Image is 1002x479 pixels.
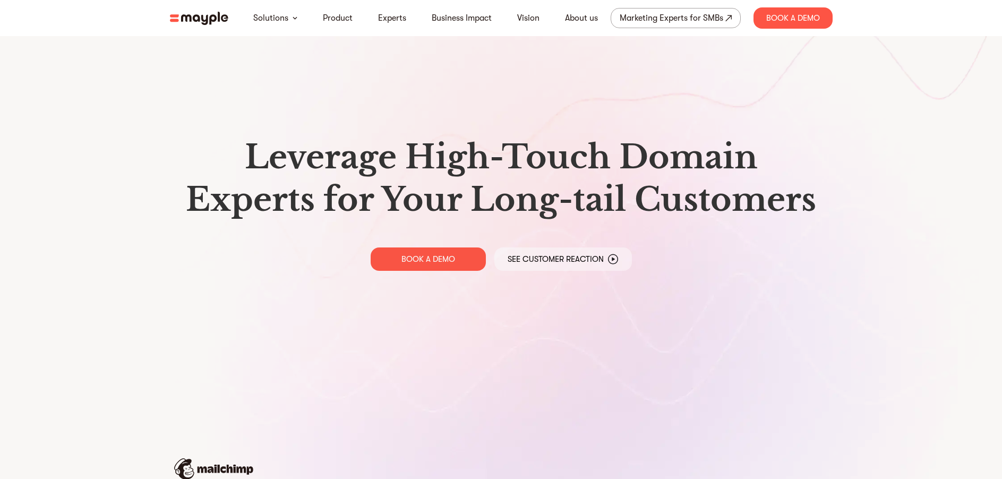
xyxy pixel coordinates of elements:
[378,12,406,24] a: Experts
[401,254,455,264] p: BOOK A DEMO
[494,247,632,271] a: See Customer Reaction
[565,12,598,24] a: About us
[170,12,228,25] img: mayple-logo
[517,12,539,24] a: Vision
[253,12,288,24] a: Solutions
[753,7,833,29] div: Book A Demo
[293,16,297,20] img: arrow-down
[620,11,723,25] div: Marketing Experts for SMBs
[371,247,486,271] a: BOOK A DEMO
[508,254,604,264] p: See Customer Reaction
[432,12,492,24] a: Business Impact
[323,12,353,24] a: Product
[611,8,741,28] a: Marketing Experts for SMBs
[178,136,824,221] h1: Leverage High-Touch Domain Experts for Your Long-tail Customers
